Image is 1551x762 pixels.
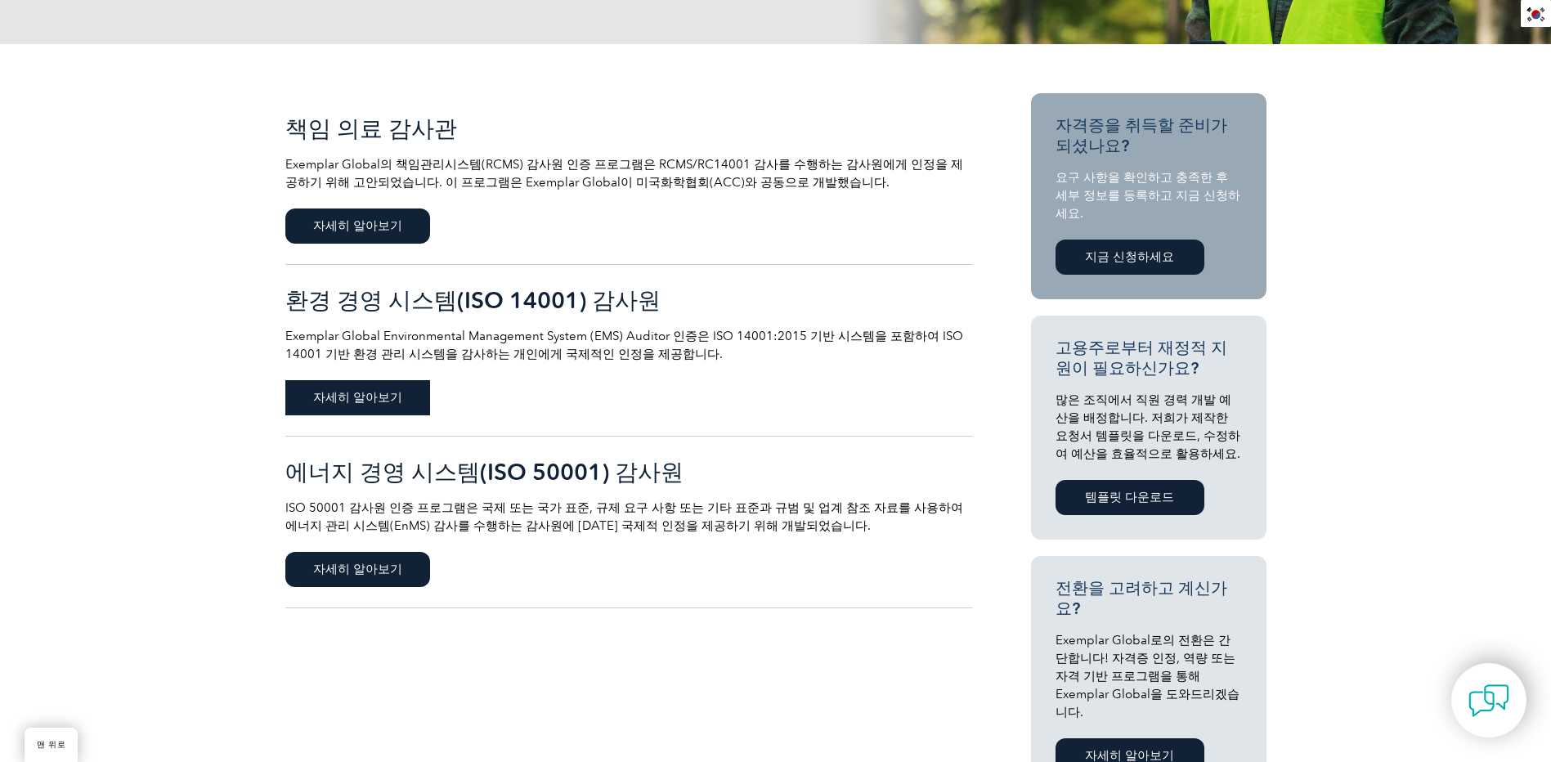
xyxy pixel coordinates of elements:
font: 자격증을 취득할 준비가 되셨나요? [1056,115,1227,155]
a: 환경 경영 시스템(ISO 14001) 감사원 Exemplar Global Environmental Management System (EMS) Auditor 인증은 ISO 14... [285,265,972,437]
font: 고용주로부터 재정적 지원이 필요하신가요? [1056,338,1227,378]
font: 자세히 알아보기 [313,562,402,576]
a: 템플릿 다운로드 [1056,480,1204,515]
font: Exemplar Global의 책임관리시스템(RCMS) 감사원 인증 프로그램은 RCMS/RC14001 감사를 수행하는 감사원에게 인정을 제공하기 위해 고안되었습니다. 이 프로... [285,157,963,190]
font: 환경 경영 시스템(ISO 14001) 감사원 [285,286,661,314]
a: 에너지 경영 시스템(ISO 50001) 감사원 ISO 50001 감사원 인증 프로그램은 국제 또는 국가 표준, 규제 요구 사항 또는 기타 표준과 규범 및 업계 참조 자료를 사... [285,437,972,608]
font: 에너지 경영 시스템(ISO 50001) 감사원 [285,458,684,486]
a: 맨 위로 [25,728,78,762]
a: 지금 신청하세요 [1056,240,1204,275]
font: Exemplar Global Environmental Management System (EMS) Auditor 인증은 ISO 14001:2015 기반 시스템을 포함하여 ISO... [285,329,963,361]
font: 전환을 고려하고 계신가요? [1056,578,1227,618]
font: 많은 조직에서 직원 경력 개발 예산을 배정합니다. 저희가 제작한 요청서 템플릿을 다운로드, 수정하여 예산을 효율적으로 활용하세요. [1056,392,1240,461]
font: 지금 신청하세요 [1085,249,1174,264]
font: Exemplar Global로의 전환은 간단합니다! 자격증 인정, 역량 또는 자격 기반 프로그램을 통해 Exemplar Global을 도와드리겠습니다. [1056,633,1239,719]
img: ko [1526,7,1546,22]
font: 요구 사항을 확인하고 충족한 후 세부 정보를 등록하고 지금 신청하세요. [1056,170,1240,221]
a: 책임 의료 감사관 Exemplar Global의 책임관리시스템(RCMS) 감사원 인증 프로그램은 RCMS/RC14001 감사를 수행하는 감사원에게 인정을 제공하기 위해 고안되... [285,93,972,265]
font: 자세히 알아보기 [313,218,402,233]
font: 템플릿 다운로드 [1085,490,1174,504]
font: ISO 50001 감사원 인증 프로그램은 국제 또는 국가 표준, 규제 요구 사항 또는 기타 표준과 규범 및 업계 참조 자료를 사용하여 에너지 관리 시스템(EnMS) 감사를 수... [285,500,963,533]
font: 책임 의료 감사관 [285,114,457,142]
font: 맨 위로 [37,740,65,750]
font: 자세히 알아보기 [313,390,402,405]
img: contact-chat.png [1468,680,1509,721]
